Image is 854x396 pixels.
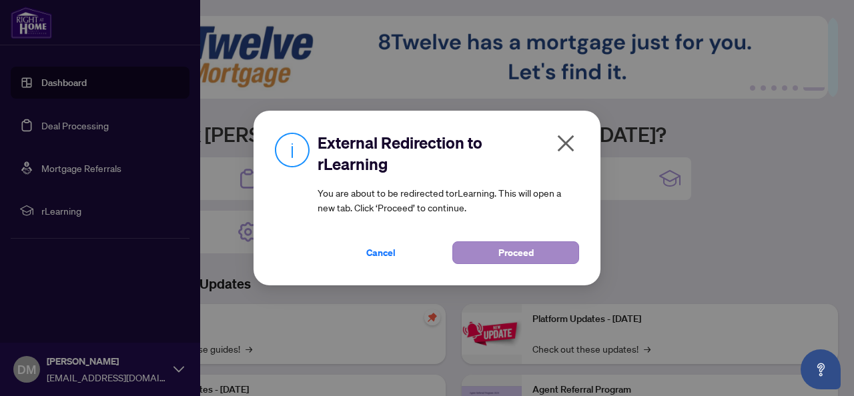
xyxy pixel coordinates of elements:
[555,133,576,154] span: close
[275,132,310,167] img: Info Icon
[318,132,579,175] h2: External Redirection to rLearning
[318,241,444,264] button: Cancel
[801,349,841,389] button: Open asap
[452,241,579,264] button: Proceed
[498,242,534,263] span: Proceed
[318,132,579,264] div: You are about to be redirected to rLearning . This will open a new tab. Click ‘Proceed’ to continue.
[366,242,396,263] span: Cancel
